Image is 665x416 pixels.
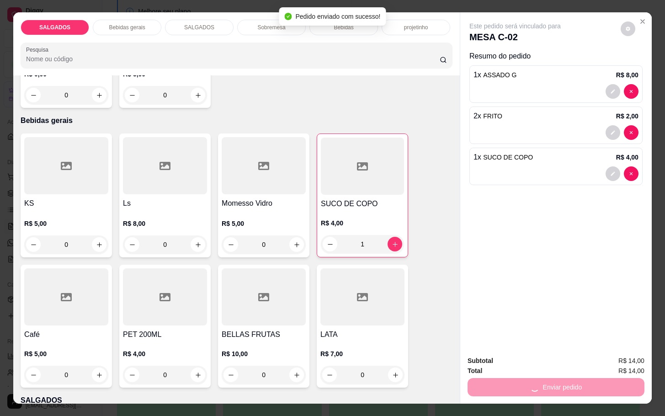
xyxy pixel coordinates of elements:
[618,366,644,376] span: R$ 14,00
[473,111,502,122] p: 2 x
[109,24,145,31] p: Bebidas gerais
[483,112,502,120] span: FRITO
[468,367,482,374] strong: Total
[621,21,635,36] button: decrease-product-quantity
[191,88,205,102] button: increase-product-quantity
[469,31,561,43] p: MESA C-02
[123,219,207,228] p: R$ 8,00
[184,24,214,31] p: SALGADOS
[285,13,292,20] span: check-circle
[222,198,306,209] h4: Momesso Vidro
[123,329,207,340] h4: PET 200ML
[222,219,306,228] p: R$ 5,00
[635,14,650,29] button: Close
[320,349,404,358] p: R$ 7,00
[92,237,106,252] button: increase-product-quantity
[24,198,108,209] h4: KS
[223,368,238,382] button: decrease-product-quantity
[624,125,638,140] button: decrease-product-quantity
[257,24,285,31] p: Sobremesa
[322,368,337,382] button: decrease-product-quantity
[26,46,52,53] label: Pesquisa
[24,349,108,358] p: R$ 5,00
[321,219,404,228] p: R$ 4,00
[125,368,139,382] button: decrease-product-quantity
[616,153,638,162] p: R$ 4,00
[483,71,516,79] span: ASSADO G
[606,125,620,140] button: decrease-product-quantity
[469,51,643,62] p: Resumo do pedido
[320,329,404,340] h4: LATA
[21,395,452,406] p: SALGADOS
[606,166,620,181] button: decrease-product-quantity
[21,115,452,126] p: Bebidas gerais
[618,356,644,366] span: R$ 14,00
[223,237,238,252] button: decrease-product-quantity
[483,154,533,161] span: SUCO DE COPO
[321,198,404,209] h4: SUCO DE COPO
[123,349,207,358] p: R$ 4,00
[334,24,353,31] p: Bebidas
[473,69,517,80] p: 1 x
[624,166,638,181] button: decrease-product-quantity
[125,237,139,252] button: decrease-product-quantity
[404,24,428,31] p: projetinho
[388,237,402,251] button: increase-product-quantity
[26,54,440,64] input: Pesquisa
[123,198,207,209] h4: Ls
[24,329,108,340] h4: Café
[222,329,306,340] h4: BELLAS FRUTAS
[616,112,638,121] p: R$ 2,00
[624,84,638,99] button: decrease-product-quantity
[296,13,381,20] span: Pedido enviado com sucesso!
[468,357,493,364] strong: Subtotal
[26,237,41,252] button: decrease-product-quantity
[473,152,533,163] p: 1 x
[191,237,205,252] button: increase-product-quantity
[606,84,620,99] button: decrease-product-quantity
[289,237,304,252] button: increase-product-quantity
[191,368,205,382] button: increase-product-quantity
[388,368,403,382] button: increase-product-quantity
[323,237,337,251] button: decrease-product-quantity
[289,368,304,382] button: increase-product-quantity
[222,349,306,358] p: R$ 10,00
[39,24,70,31] p: SALGADOS
[469,21,561,31] p: Este pedido será vinculado para
[24,219,108,228] p: R$ 5,00
[616,70,638,80] p: R$ 8,00
[125,88,139,102] button: decrease-product-quantity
